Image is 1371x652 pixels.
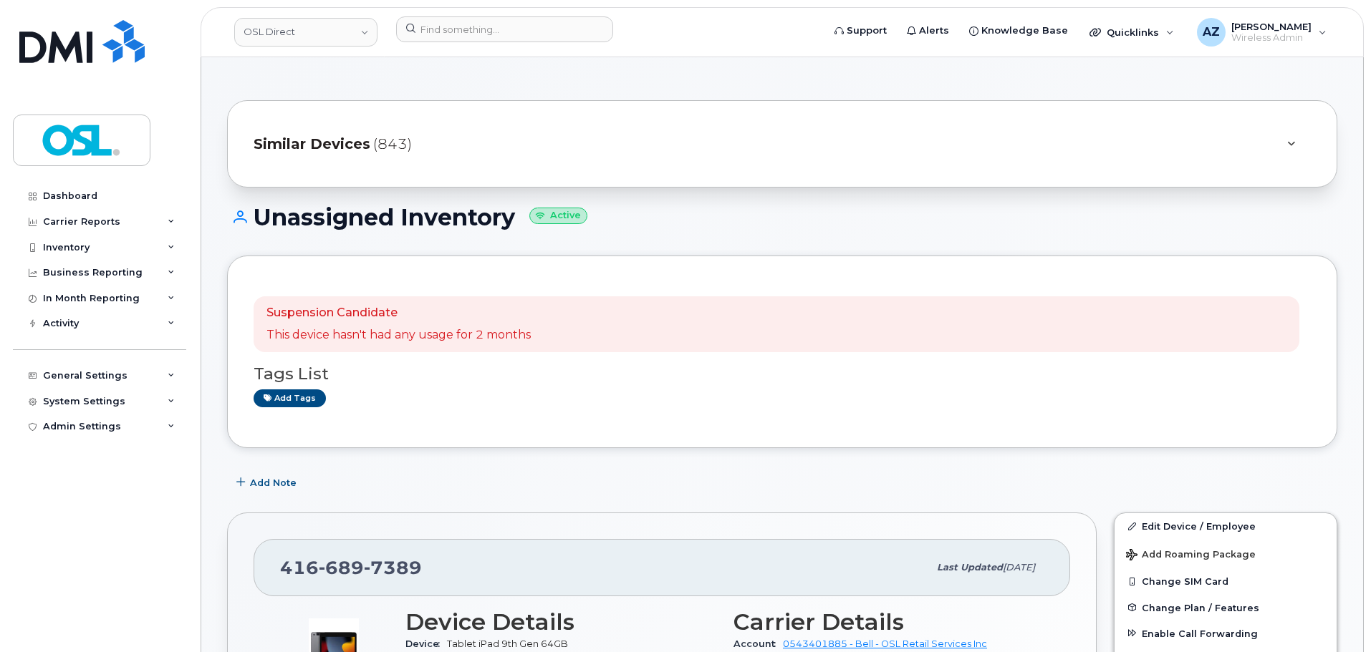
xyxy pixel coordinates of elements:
small: Active [529,208,587,224]
p: Suspension Candidate [266,305,531,321]
button: Add Note [227,469,309,495]
a: Edit Device / Employee [1115,513,1337,539]
span: 416 [280,557,422,578]
h3: Device Details [405,609,716,635]
span: Enable Call Forwarding [1142,628,1258,638]
button: Add Roaming Package [1115,539,1337,568]
span: Account [733,638,783,649]
span: Add Note [250,476,297,490]
a: Add tags [254,389,326,407]
span: 7389 [364,557,422,578]
span: Change Plan / Features [1142,602,1259,613]
button: Enable Call Forwarding [1115,621,1337,646]
span: Similar Devices [254,134,370,155]
h3: Tags List [254,365,1311,383]
button: Change Plan / Features [1115,595,1337,621]
span: Device [405,638,447,649]
h3: Carrier Details [733,609,1044,635]
a: 0543401885 - Bell - OSL Retail Services Inc [783,638,987,649]
span: 689 [319,557,364,578]
p: This device hasn't had any usage for 2 months [266,327,531,344]
span: (843) [373,134,412,155]
span: Add Roaming Package [1126,549,1256,563]
button: Change SIM Card [1115,568,1337,594]
span: Last updated [937,562,1003,573]
h1: Unassigned Inventory [227,205,1337,230]
span: [DATE] [1003,562,1035,573]
span: Tablet iPad 9th Gen 64GB [447,638,568,649]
